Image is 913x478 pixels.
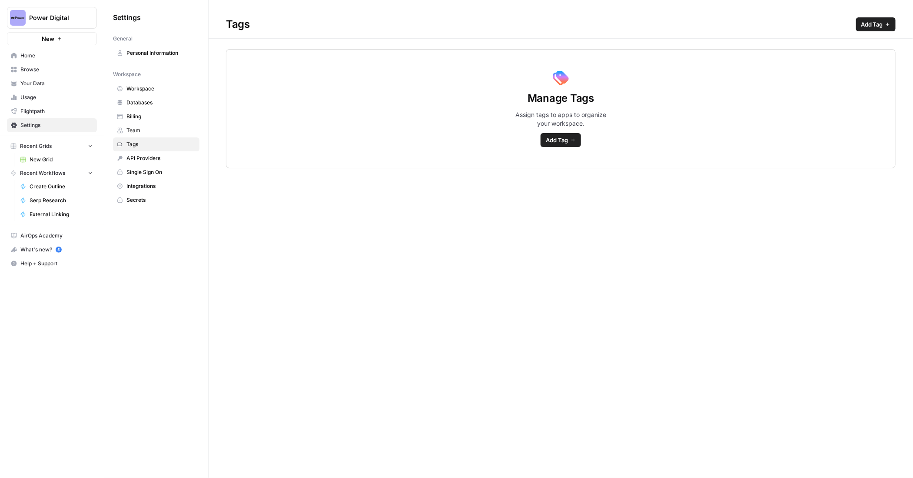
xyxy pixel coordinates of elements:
button: Recent Workflows [7,167,97,180]
a: Flightpath [7,104,97,118]
span: Single Sign On [126,168,196,176]
a: New Grid [16,153,97,167]
a: Tags [113,137,199,151]
a: Databases [113,96,199,110]
span: New [42,34,54,43]
span: Flightpath [20,107,93,115]
a: Home [7,49,97,63]
text: 5 [57,247,60,252]
button: New [7,32,97,45]
div: What's new? [7,243,96,256]
span: Databases [126,99,196,107]
span: Recent Workflows [20,169,65,177]
span: Integrations [126,182,196,190]
span: New Grid [30,156,93,164]
span: General [113,35,133,43]
button: Workspace: Power Digital [7,7,97,29]
span: Help + Support [20,260,93,267]
span: Team [126,127,196,134]
a: AirOps Academy [7,229,97,243]
span: Personal Information [126,49,196,57]
a: Your Data [7,77,97,90]
button: Add Tag [856,17,896,31]
button: Help + Support [7,257,97,271]
a: Team [113,124,199,137]
span: Tags [126,140,196,148]
span: Assign tags to apps to organize your workspace. [513,110,609,128]
span: Add Tag [861,20,883,29]
button: Recent Grids [7,140,97,153]
span: External Linking [30,211,93,218]
span: Power Digital [29,13,82,22]
span: Settings [113,12,141,23]
span: Your Data [20,80,93,87]
span: API Providers [126,154,196,162]
a: Serp Research [16,194,97,207]
span: Settings [20,121,93,129]
span: Home [20,52,93,60]
a: Browse [7,63,97,77]
span: Billing [126,113,196,120]
span: AirOps Academy [20,232,93,240]
span: Manage Tags [528,91,594,105]
a: External Linking [16,207,97,221]
a: Create Outline [16,180,97,194]
a: Integrations [113,179,199,193]
a: Secrets [113,193,199,207]
a: Personal Information [113,46,199,60]
a: 5 [56,247,62,253]
span: Secrets [126,196,196,204]
a: Usage [7,90,97,104]
a: API Providers [113,151,199,165]
span: Workspace [126,85,196,93]
div: Tags [209,17,913,31]
button: Add Tag [541,133,581,147]
span: Browse [20,66,93,74]
span: Workspace [113,70,141,78]
a: Workspace [113,82,199,96]
span: Usage [20,94,93,101]
a: Single Sign On [113,165,199,179]
span: Recent Grids [20,142,52,150]
span: Create Outline [30,183,93,191]
a: Billing [113,110,199,124]
span: Add Tag [546,136,568,144]
button: What's new? 5 [7,243,97,257]
span: Serp Research [30,197,93,204]
a: Settings [7,118,97,132]
img: Power Digital Logo [10,10,26,26]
